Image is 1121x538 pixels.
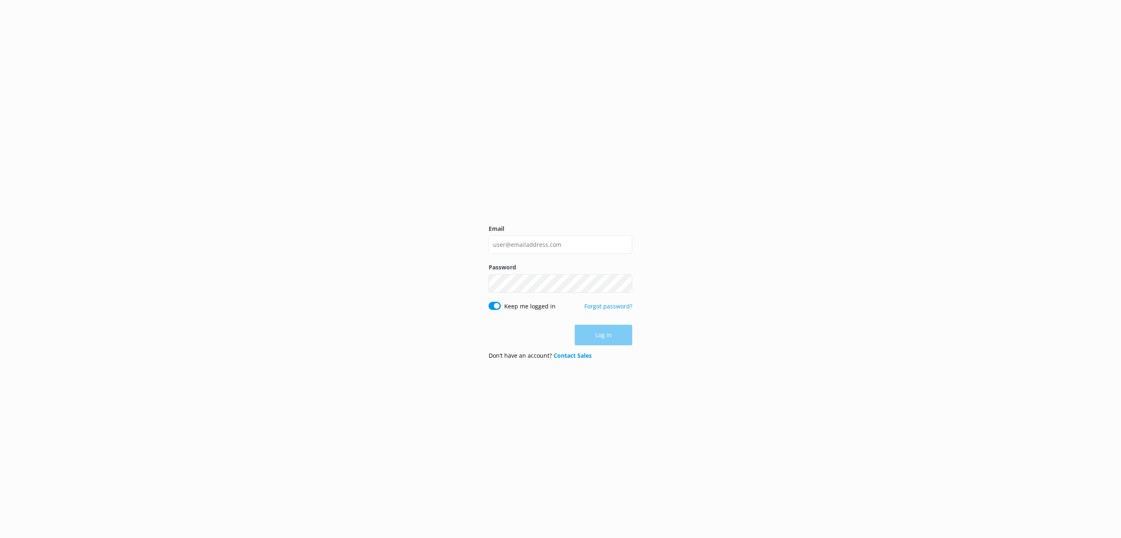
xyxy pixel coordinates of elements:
[616,275,632,292] button: Show password
[489,235,632,254] input: user@emailaddress.com
[504,302,556,311] label: Keep me logged in
[489,224,632,233] label: Email
[584,302,632,310] a: Forgot password?
[554,352,592,359] a: Contact Sales
[489,351,592,360] p: Don’t have an account?
[489,263,632,272] label: Password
